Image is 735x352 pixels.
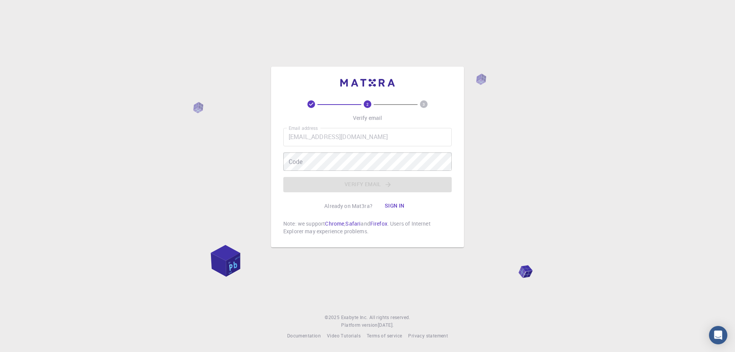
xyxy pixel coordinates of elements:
span: All rights reserved. [369,314,410,321]
p: Note: we support , and . Users of Internet Explorer may experience problems. [283,220,452,235]
span: © 2025 [325,314,341,321]
a: Chrome [325,220,344,227]
button: Sign in [379,198,411,214]
span: Terms of service [367,332,402,339]
div: Open Intercom Messenger [709,326,727,344]
a: Privacy statement [408,332,448,340]
a: Terms of service [367,332,402,340]
a: Exabyte Inc. [341,314,368,321]
a: Documentation [287,332,321,340]
span: Privacy statement [408,332,448,339]
a: [DATE]. [378,321,394,329]
a: Firefox [370,220,387,227]
span: Exabyte Inc. [341,314,368,320]
p: Verify email [353,114,382,122]
label: Email address [289,125,318,131]
span: Documentation [287,332,321,339]
text: 3 [423,102,425,107]
text: 2 [366,102,369,107]
span: Video Tutorials [327,332,361,339]
p: Already on Mat3ra? [324,202,372,210]
a: Video Tutorials [327,332,361,340]
span: [DATE] . [378,322,394,328]
a: Safari [345,220,361,227]
span: Platform version [341,321,377,329]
